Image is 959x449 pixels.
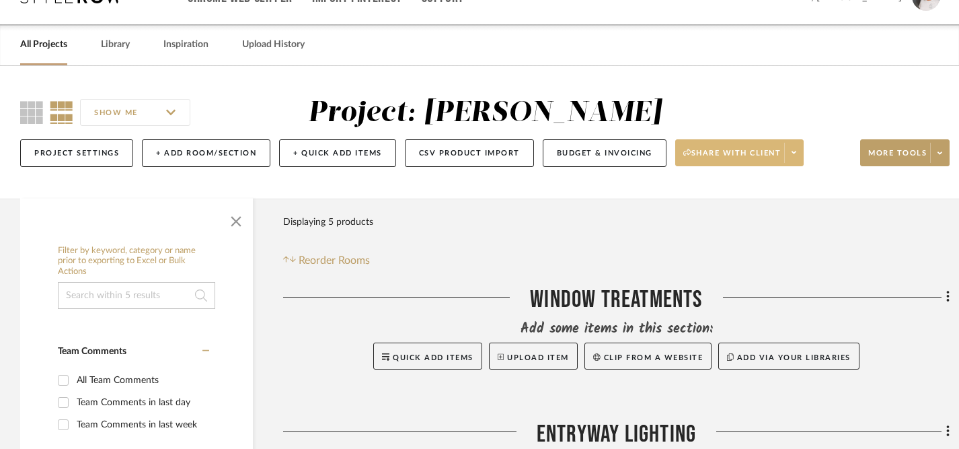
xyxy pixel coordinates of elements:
span: Share with client [683,148,781,168]
button: + Add Room/Section [142,139,270,167]
h6: Filter by keyword, category or name prior to exporting to Excel or Bulk Actions [58,246,215,277]
a: Inspiration [163,36,208,54]
button: Clip from a website [584,343,712,370]
span: More tools [868,148,927,168]
button: Close [223,205,250,232]
span: Reorder Rooms [299,252,370,269]
button: CSV Product Import [405,139,534,167]
div: Team Comments in last week [77,414,206,436]
button: Upload Item [489,343,578,370]
button: Budget & Invoicing [543,139,666,167]
div: Displaying 5 products [283,209,373,236]
div: Add some items in this section: [283,320,950,339]
div: Team Comments in last day [77,392,206,413]
a: Library [101,36,130,54]
button: + Quick Add Items [279,139,396,167]
span: Team Comments [58,347,126,356]
div: Project: [PERSON_NAME] [308,99,662,127]
button: Project Settings [20,139,133,167]
span: Quick Add Items [393,354,473,361]
input: Search within 5 results [58,282,215,309]
a: Upload History [242,36,305,54]
a: All Projects [20,36,67,54]
button: Add via your libraries [718,343,859,370]
div: All Team Comments [77,370,206,391]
